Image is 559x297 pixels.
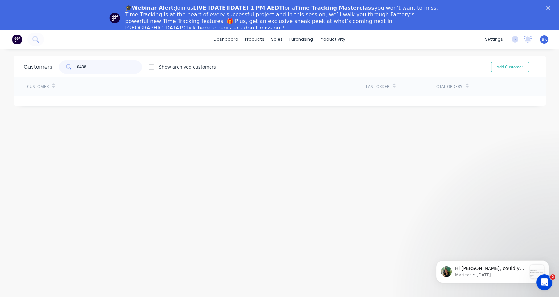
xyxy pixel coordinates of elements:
[210,34,242,44] a: dashboard
[125,5,439,31] div: Join us for a you won’t want to miss. Time Tracking is at the heart of every successful project a...
[159,63,216,70] div: Show archived customers
[550,274,555,280] span: 2
[27,84,49,90] div: Customer
[542,36,547,42] span: BK
[491,62,529,72] button: Add Customer
[366,84,389,90] div: Last Order
[316,34,349,44] div: productivity
[242,34,268,44] div: products
[24,63,52,71] div: Customers
[286,34,316,44] div: purchasing
[536,274,552,290] iframe: Intercom live chat
[268,34,286,44] div: sales
[295,5,374,11] b: Time Tracking Masterclass
[109,13,120,23] img: Profile image for Team
[482,34,506,44] div: settings
[125,5,176,11] b: 🎓Webinar Alert:
[426,247,559,294] iframe: Intercom notifications message
[12,34,22,44] img: Factory
[546,6,553,10] div: Close
[193,5,283,11] b: LIVE [DATE][DATE] 1 PM AEDT
[434,84,462,90] div: Total Orders
[183,25,284,31] a: Click here to register - don’t miss out!
[77,60,142,74] input: Search customers...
